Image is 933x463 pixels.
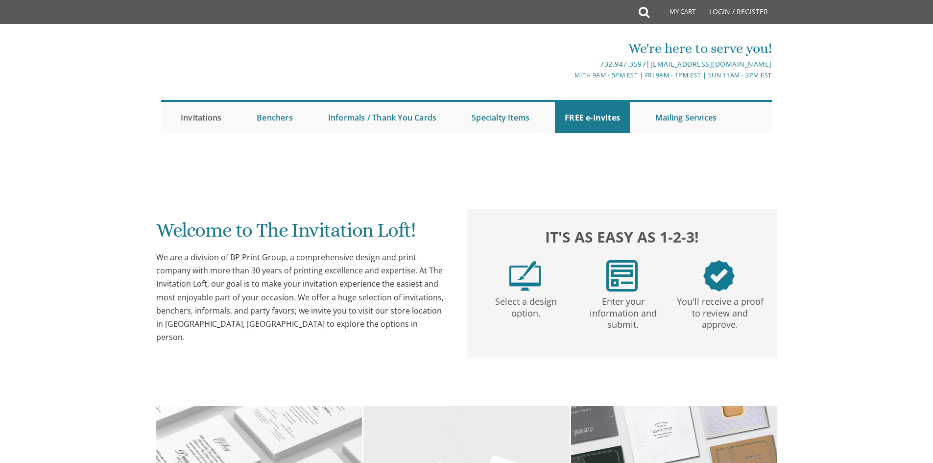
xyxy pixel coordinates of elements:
[646,102,726,133] a: Mailing Services
[703,260,735,292] img: step3.png
[365,58,772,70] div: |
[462,102,539,133] a: Specialty Items
[555,102,630,133] a: FREE e-Invites
[606,260,638,292] img: step2.png
[650,59,772,69] a: [EMAIL_ADDRESS][DOMAIN_NAME]
[365,39,772,58] div: We're here to serve you!
[479,292,573,319] p: Select a design option.
[318,102,446,133] a: Informals / Thank You Cards
[156,251,447,344] div: We are a division of BP Print Group, a comprehensive design and print company with more than 30 y...
[171,102,231,133] a: Invitations
[648,1,702,25] a: My Cart
[600,59,646,69] a: 732.947.3597
[673,292,766,331] p: You'll receive a proof to review and approve.
[156,219,447,248] h1: Welcome to The Invitation Loft!
[576,292,670,331] p: Enter your information and submit.
[247,102,303,133] a: Benchers
[365,70,772,80] div: M-Th 9am - 5pm EST | Fri 9am - 1pm EST | Sun 11am - 3pm EST
[509,260,541,292] img: step1.png
[477,226,767,248] h2: It's as easy as 1-2-3!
